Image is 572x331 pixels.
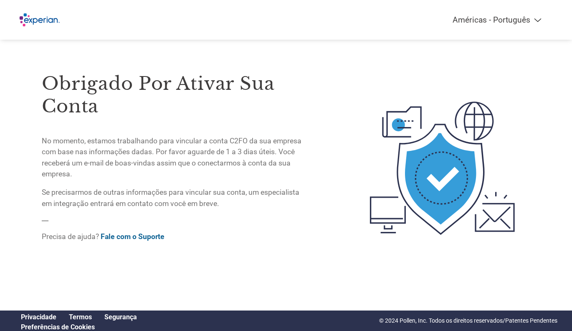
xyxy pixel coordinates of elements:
p: No momento, estamos trabalhando para vincular a conta C2FO da sua empresa com base nas informaçõe... [42,135,306,180]
img: Experian [15,8,63,31]
a: Termos [69,313,92,321]
a: Cookie Preferences, opens a dedicated popup modal window [21,323,95,331]
a: Privacidade [21,313,56,321]
p: Precisa de ajuda? [42,231,306,242]
a: Fale com o Suporte [101,232,165,241]
p: Se precisarmos de outras informações para vincular sua conta, um especialista em integração entra... [42,187,306,209]
p: © 2024 Pollen, Inc. Todos os direitos reservados/Patentes Pendentes [379,316,557,325]
a: Segurança [104,313,137,321]
div: Open Cookie Preferences Modal [15,323,143,331]
h3: Obrigado por ativar sua conta [42,72,306,117]
div: — [42,54,306,250]
img: activated [354,54,530,282]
